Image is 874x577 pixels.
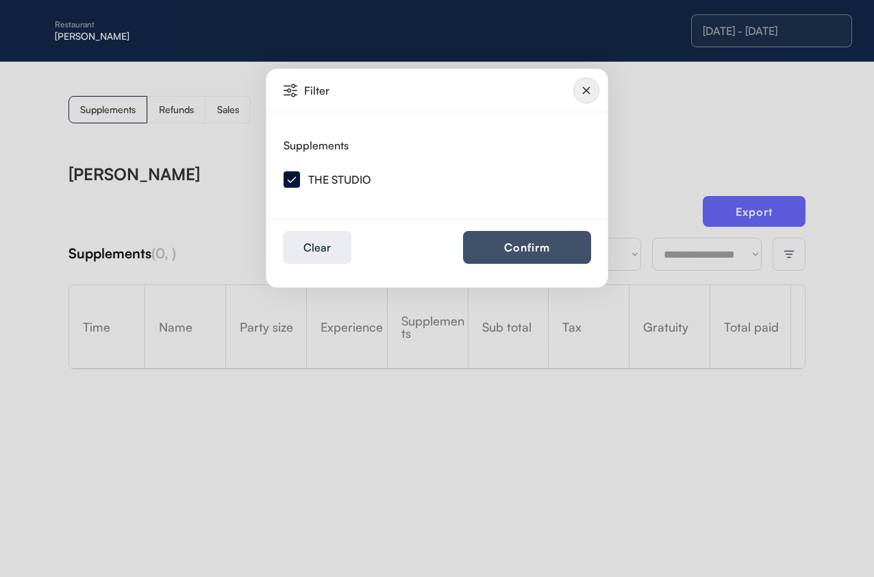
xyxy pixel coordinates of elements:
button: Clear [283,231,351,264]
div: Supplements [284,140,349,151]
img: Group%20266.svg [284,171,300,188]
button: Confirm [463,231,591,264]
div: THE STUDIO [308,174,371,185]
img: Group%2010124643.svg [573,77,599,103]
img: Vector%20%2835%29.svg [284,84,297,97]
div: Filter [304,85,406,96]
